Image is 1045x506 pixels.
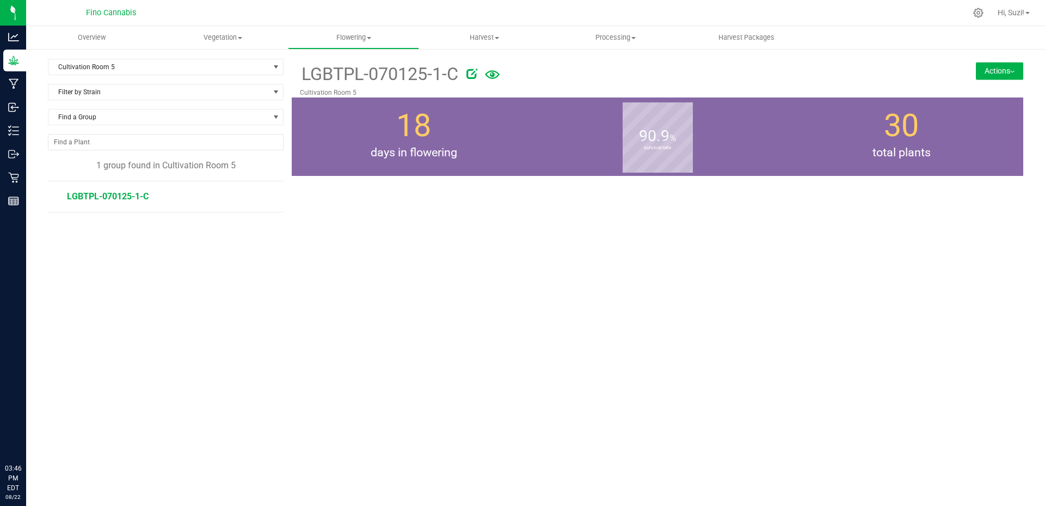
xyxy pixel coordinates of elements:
[8,55,19,66] inline-svg: Grow
[63,33,120,42] span: Overview
[623,99,693,197] b: survival rate
[26,26,157,49] a: Overview
[8,32,19,42] inline-svg: Analytics
[681,26,812,49] a: Harvest Packages
[8,102,19,113] inline-svg: Inbound
[48,159,284,172] div: 1 group found in Cultivation Room 5
[998,8,1024,17] span: Hi, Suzi!
[884,107,919,144] span: 30
[86,8,136,17] span: Fino Cannabis
[396,107,431,144] span: 18
[48,84,269,100] span: Filter by Strain
[8,196,19,206] inline-svg: Reports
[5,493,21,501] p: 08/22
[288,33,419,42] span: Flowering
[48,135,283,150] input: NO DATA FOUND
[5,464,21,493] p: 03:46 PM EDT
[976,62,1023,80] button: Actions
[300,88,893,97] p: Cultivation Room 5
[158,33,288,42] span: Vegetation
[157,26,288,49] a: Vegetation
[300,61,458,88] span: LGBTPL-070125-1-C
[48,109,269,125] span: Find a Group
[8,149,19,160] inline-svg: Outbound
[288,26,419,49] a: Flowering
[8,172,19,183] inline-svg: Retail
[704,33,789,42] span: Harvest Packages
[544,97,771,176] group-info-box: Survival rate
[48,59,269,75] span: Cultivation Room 5
[8,78,19,89] inline-svg: Manufacturing
[420,33,550,42] span: Harvest
[788,97,1015,176] group-info-box: Total number of plants
[292,144,536,162] span: days in flowering
[67,191,149,202] span: LGBTPL-070125-1-C
[8,125,19,136] inline-svg: Inventory
[269,59,283,75] span: select
[550,26,681,49] a: Processing
[779,144,1023,162] span: total plants
[419,26,550,49] a: Harvest
[11,419,44,452] iframe: Resource center
[972,8,985,18] div: Manage settings
[300,97,527,176] group-info-box: Days in flowering
[551,33,681,42] span: Processing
